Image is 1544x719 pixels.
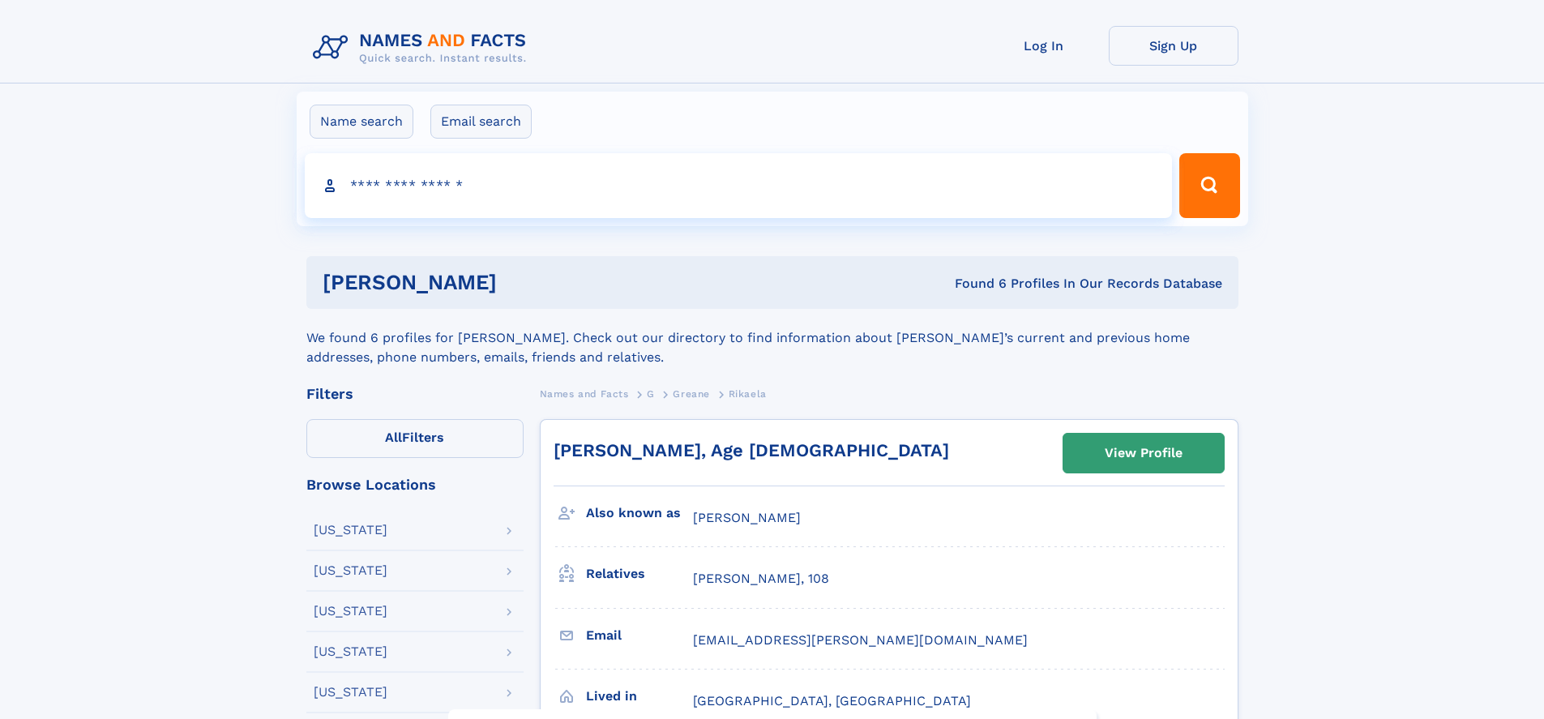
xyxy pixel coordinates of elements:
[314,605,387,618] div: [US_STATE]
[314,524,387,537] div: [US_STATE]
[729,388,767,400] span: Rikaela
[725,275,1222,293] div: Found 6 Profiles In Our Records Database
[385,430,402,445] span: All
[1105,434,1183,472] div: View Profile
[306,477,524,492] div: Browse Locations
[314,686,387,699] div: [US_STATE]
[323,272,726,293] h1: [PERSON_NAME]
[314,564,387,577] div: [US_STATE]
[306,419,524,458] label: Filters
[673,388,710,400] span: Greane
[647,383,655,404] a: G
[1179,153,1239,218] button: Search Button
[554,440,949,460] a: [PERSON_NAME], Age [DEMOGRAPHIC_DATA]
[1109,26,1238,66] a: Sign Up
[586,560,693,588] h3: Relatives
[673,383,710,404] a: Greane
[979,26,1109,66] a: Log In
[586,622,693,649] h3: Email
[305,153,1173,218] input: search input
[430,105,532,139] label: Email search
[306,309,1238,367] div: We found 6 profiles for [PERSON_NAME]. Check out our directory to find information about [PERSON_...
[306,387,524,401] div: Filters
[586,683,693,710] h3: Lived in
[1063,434,1224,473] a: View Profile
[693,632,1028,648] span: [EMAIL_ADDRESS][PERSON_NAME][DOMAIN_NAME]
[693,693,971,708] span: [GEOGRAPHIC_DATA], [GEOGRAPHIC_DATA]
[693,510,801,525] span: [PERSON_NAME]
[693,570,829,588] a: [PERSON_NAME], 108
[310,105,413,139] label: Name search
[314,645,387,658] div: [US_STATE]
[540,383,629,404] a: Names and Facts
[647,388,655,400] span: G
[586,499,693,527] h3: Also known as
[306,26,540,70] img: Logo Names and Facts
